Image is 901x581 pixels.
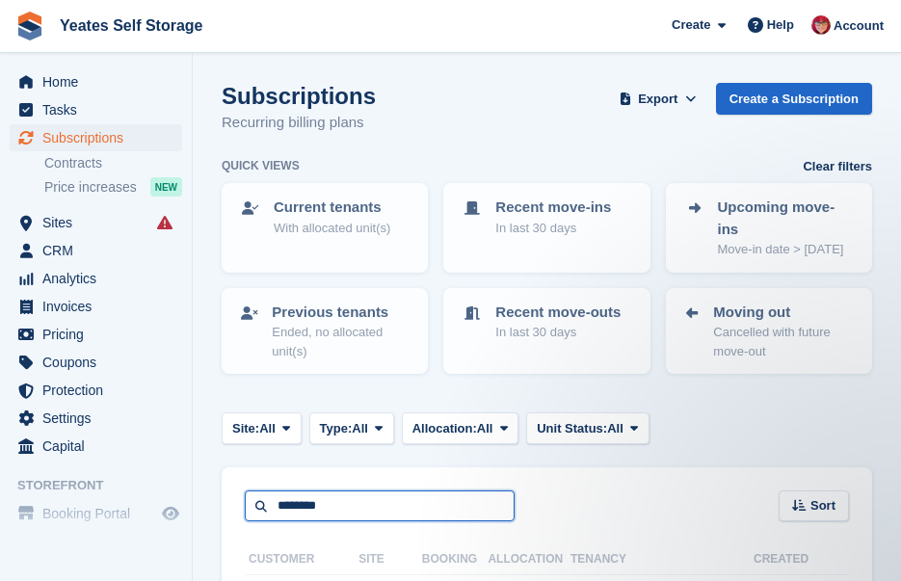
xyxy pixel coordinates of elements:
[495,197,611,219] p: Recent move-ins
[42,265,158,292] span: Analytics
[274,197,390,219] p: Current tenants
[10,433,182,460] a: menu
[718,197,855,240] p: Upcoming move-ins
[52,10,211,41] a: Yeates Self Storage
[42,321,158,348] span: Pricing
[44,178,137,197] span: Price increases
[222,157,300,174] h6: Quick views
[42,377,158,404] span: Protection
[10,500,182,527] a: menu
[10,96,182,123] a: menu
[616,83,701,115] button: Export
[42,237,158,264] span: CRM
[10,377,182,404] a: menu
[42,405,158,432] span: Settings
[811,15,831,35] img: Wendie Tanner
[17,476,192,495] span: Storefront
[834,16,884,36] span: Account
[10,209,182,236] a: menu
[42,209,158,236] span: Sites
[668,290,870,373] a: Moving out Cancelled with future move-out
[159,502,182,525] a: Preview store
[150,177,182,197] div: NEW
[42,349,158,376] span: Coupons
[10,237,182,264] a: menu
[10,68,182,95] a: menu
[10,124,182,151] a: menu
[803,157,872,176] a: Clear filters
[495,323,621,342] p: In last 30 days
[713,323,855,360] p: Cancelled with future move-out
[713,302,855,324] p: Moving out
[10,265,182,292] a: menu
[272,323,411,360] p: Ended, no allocated unit(s)
[495,219,611,238] p: In last 30 days
[224,185,426,249] a: Current tenants With allocated unit(s)
[42,293,158,320] span: Invoices
[42,68,158,95] span: Home
[44,154,182,172] a: Contracts
[44,176,182,198] a: Price increases NEW
[222,83,376,109] h1: Subscriptions
[767,15,794,35] span: Help
[42,96,158,123] span: Tasks
[10,293,182,320] a: menu
[10,349,182,376] a: menu
[668,185,870,271] a: Upcoming move-ins Move-in date > [DATE]
[222,112,376,134] p: Recurring billing plans
[638,90,677,109] span: Export
[42,433,158,460] span: Capital
[224,290,426,373] a: Previous tenants Ended, no allocated unit(s)
[42,124,158,151] span: Subscriptions
[157,215,172,230] i: Smart entry sync failures have occurred
[445,185,648,249] a: Recent move-ins In last 30 days
[495,302,621,324] p: Recent move-outs
[15,12,44,40] img: stora-icon-8386f47178a22dfd0bd8f6a31ec36ba5ce8667c1dd55bd0f319d3a0aa187defe.svg
[445,290,648,354] a: Recent move-outs In last 30 days
[10,405,182,432] a: menu
[718,240,855,259] p: Move-in date > [DATE]
[716,83,872,115] a: Create a Subscription
[274,219,390,238] p: With allocated unit(s)
[672,15,710,35] span: Create
[10,321,182,348] a: menu
[272,302,411,324] p: Previous tenants
[42,500,158,527] span: Booking Portal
